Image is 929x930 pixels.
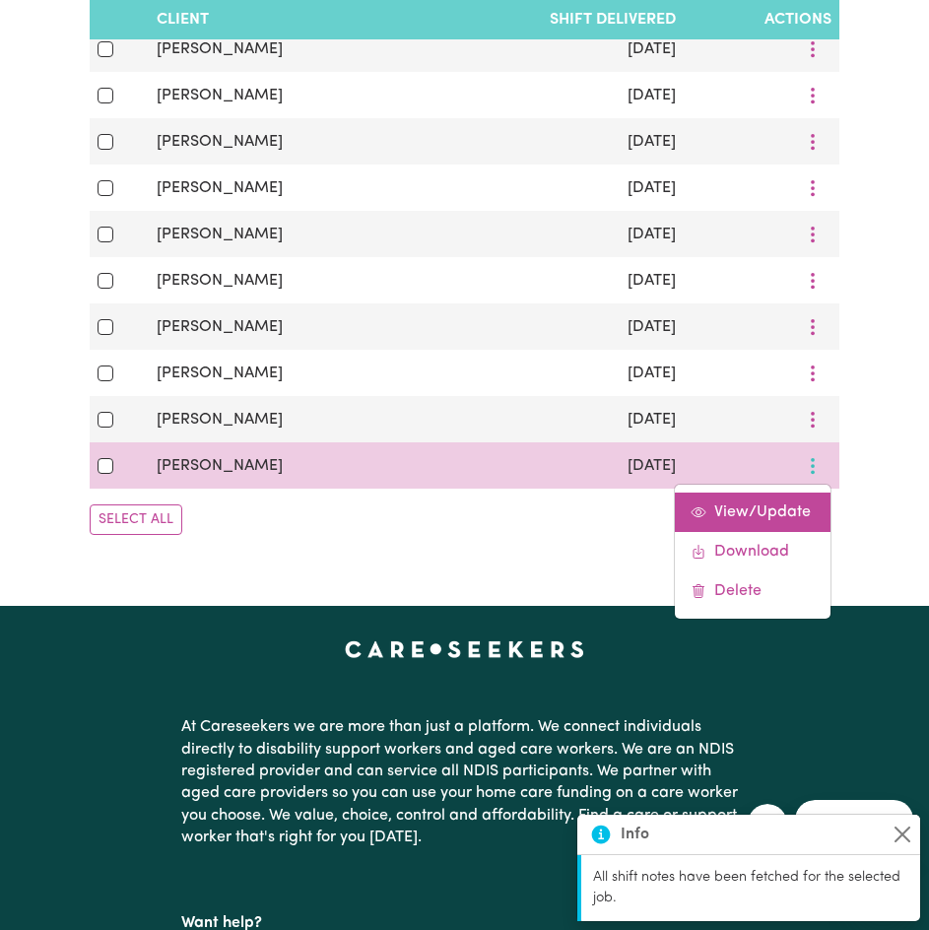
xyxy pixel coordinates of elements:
span: [PERSON_NAME] [157,41,283,57]
button: More options [794,404,831,434]
span: Client [157,12,209,28]
td: [DATE] [416,211,684,257]
span: [PERSON_NAME] [157,412,283,428]
iframe: Close message [748,804,787,843]
div: More options [674,484,831,620]
td: [DATE] [416,118,684,165]
span: [PERSON_NAME] [157,180,283,196]
span: [PERSON_NAME] [157,365,283,381]
td: [DATE] [416,26,684,72]
button: More options [794,33,831,64]
button: More options [794,126,831,157]
span: [PERSON_NAME] [157,227,283,242]
button: More options [794,265,831,296]
a: Delete this shift note [675,571,830,611]
td: [DATE] [416,257,684,303]
span: [PERSON_NAME] [157,458,283,474]
span: View/Update [714,504,811,520]
button: More options [794,219,831,249]
button: More options [794,172,831,203]
span: Need any help? [12,14,119,30]
td: [DATE] [416,165,684,211]
a: Download [675,532,830,571]
span: [PERSON_NAME] [157,88,283,103]
span: [PERSON_NAME] [157,273,283,289]
button: Select All [90,504,182,535]
td: [DATE] [416,350,684,396]
td: [DATE] [416,396,684,442]
a: Careseekers home page [345,641,584,657]
iframe: Message from company [795,800,913,843]
td: [DATE] [416,72,684,118]
button: More options [794,80,831,110]
a: View/Update [675,493,830,532]
button: Close [891,823,914,846]
button: More options [794,358,831,388]
span: [PERSON_NAME] [157,319,283,335]
p: At Careseekers we are more than just a platform. We connect individuals directly to disability su... [181,708,749,856]
td: [DATE] [416,303,684,350]
button: More options [794,450,831,481]
strong: Info [621,823,649,846]
button: More options [794,311,831,342]
span: [PERSON_NAME] [157,134,283,150]
td: [DATE] [416,442,684,489]
p: All shift notes have been fetched for the selected job. [593,867,908,909]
